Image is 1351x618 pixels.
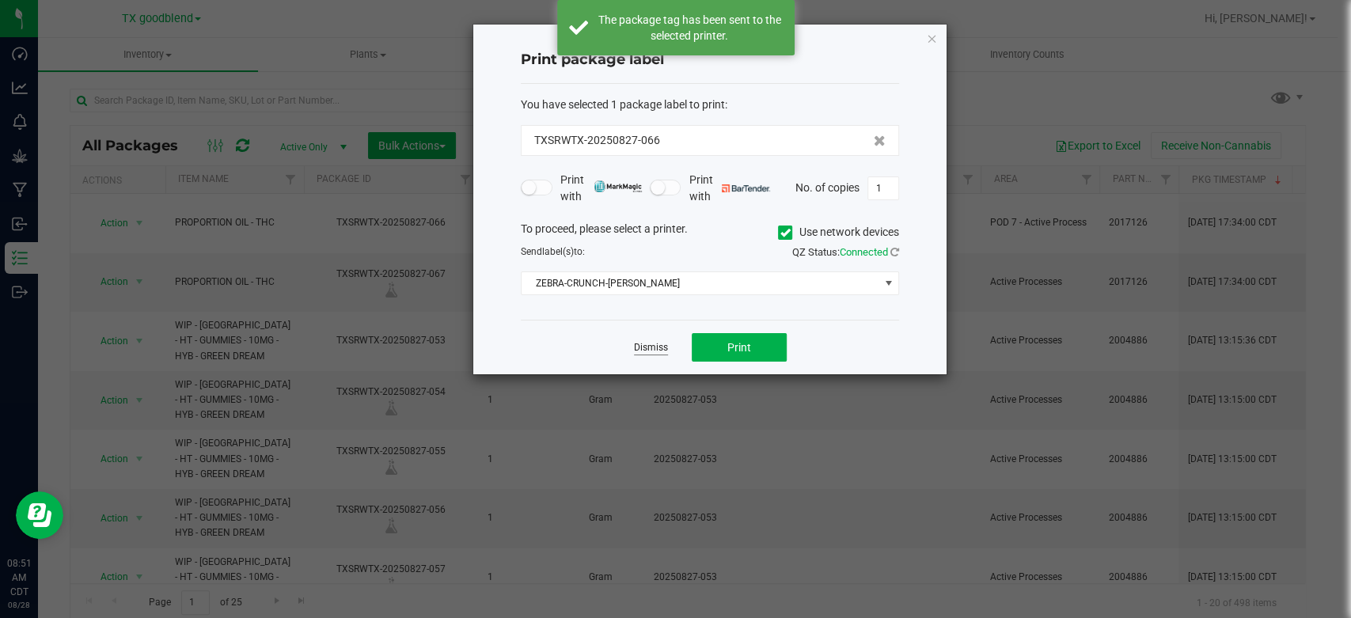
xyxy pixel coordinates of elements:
span: TXSRWTX-20250827-066 [534,132,660,149]
span: Send to: [521,246,585,257]
img: mark_magic_cybra.png [594,180,642,192]
span: Print [727,341,751,354]
span: You have selected 1 package label to print [521,98,725,111]
span: Print with [689,172,770,205]
iframe: Resource center [16,491,63,539]
div: To proceed, please select a printer. [509,221,911,245]
h4: Print package label [521,50,899,70]
span: ZEBRA-CRUNCH-[PERSON_NAME] [522,272,879,294]
label: Use network devices [778,224,899,241]
a: Dismiss [634,341,668,354]
span: No. of copies [795,180,860,193]
span: Connected [840,246,888,258]
span: QZ Status: [792,246,899,258]
button: Print [692,333,787,362]
div: The package tag has been sent to the selected printer. [597,12,783,44]
img: bartender.png [722,184,770,192]
div: : [521,97,899,113]
span: label(s) [542,246,574,257]
span: Print with [560,172,642,205]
